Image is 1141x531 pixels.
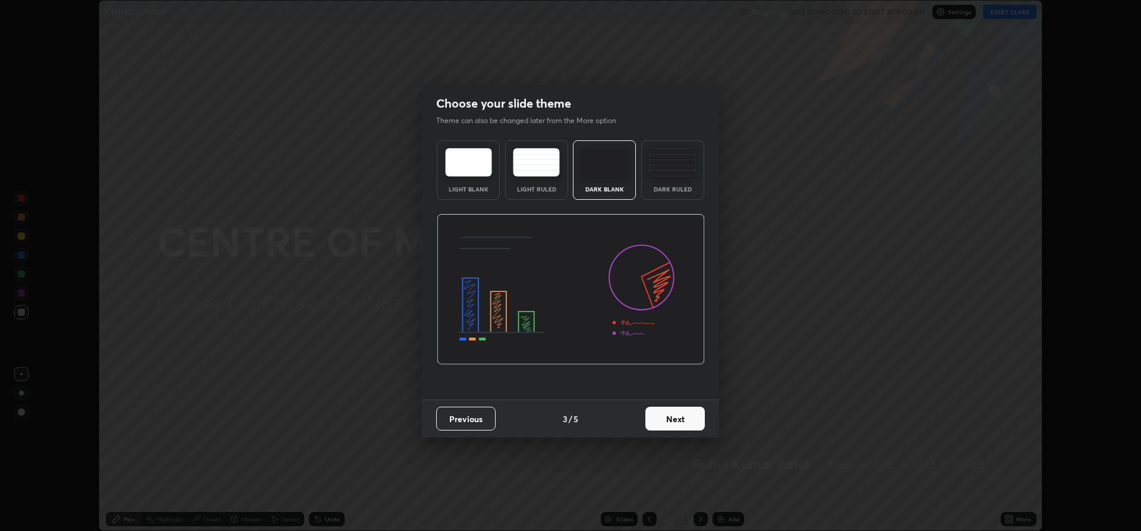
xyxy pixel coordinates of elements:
h4: / [569,413,572,425]
div: Light Blank [445,186,492,192]
button: Previous [436,407,496,431]
img: lightTheme.e5ed3b09.svg [445,148,492,177]
div: Dark Blank [581,186,628,192]
img: darkTheme.f0cc69e5.svg [581,148,628,177]
h4: 5 [573,413,578,425]
div: Dark Ruled [649,186,696,192]
h2: Choose your slide theme [436,96,571,111]
img: darkThemeBanner.d06ce4a2.svg [437,214,705,365]
button: Next [645,407,705,431]
div: Light Ruled [513,186,560,192]
h4: 3 [563,413,568,425]
p: Theme can also be changed later from the More option [436,115,629,126]
img: lightRuledTheme.5fabf969.svg [513,148,560,177]
img: darkRuledTheme.de295e13.svg [649,148,696,177]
